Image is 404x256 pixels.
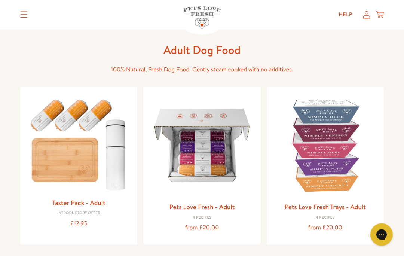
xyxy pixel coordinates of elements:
[149,223,254,233] div: from £20.00
[26,219,131,229] div: £12.95
[169,202,235,211] a: Pets Love Fresh - Adult
[183,7,221,30] img: Pets Love Fresh
[149,93,254,198] img: Pets Love Fresh - Adult
[273,223,378,233] div: from £20.00
[333,7,358,22] a: Help
[26,211,131,216] div: Introductory Offer
[273,216,378,220] div: 4 Recipes
[149,216,254,220] div: 4 Recipes
[273,93,378,198] img: Pets Love Fresh Trays - Adult
[367,221,397,249] iframe: Gorgias live chat messenger
[26,93,131,194] img: Taster Pack - Adult
[14,6,34,24] summary: Translation missing: en.sections.header.menu
[111,65,293,74] span: 100% Natural, Fresh Dog Food. Gently steam cooked with no additives.
[52,198,105,207] a: Taster Pack - Adult
[82,43,322,57] h1: Adult Dog Food
[285,202,366,211] a: Pets Love Fresh Trays - Adult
